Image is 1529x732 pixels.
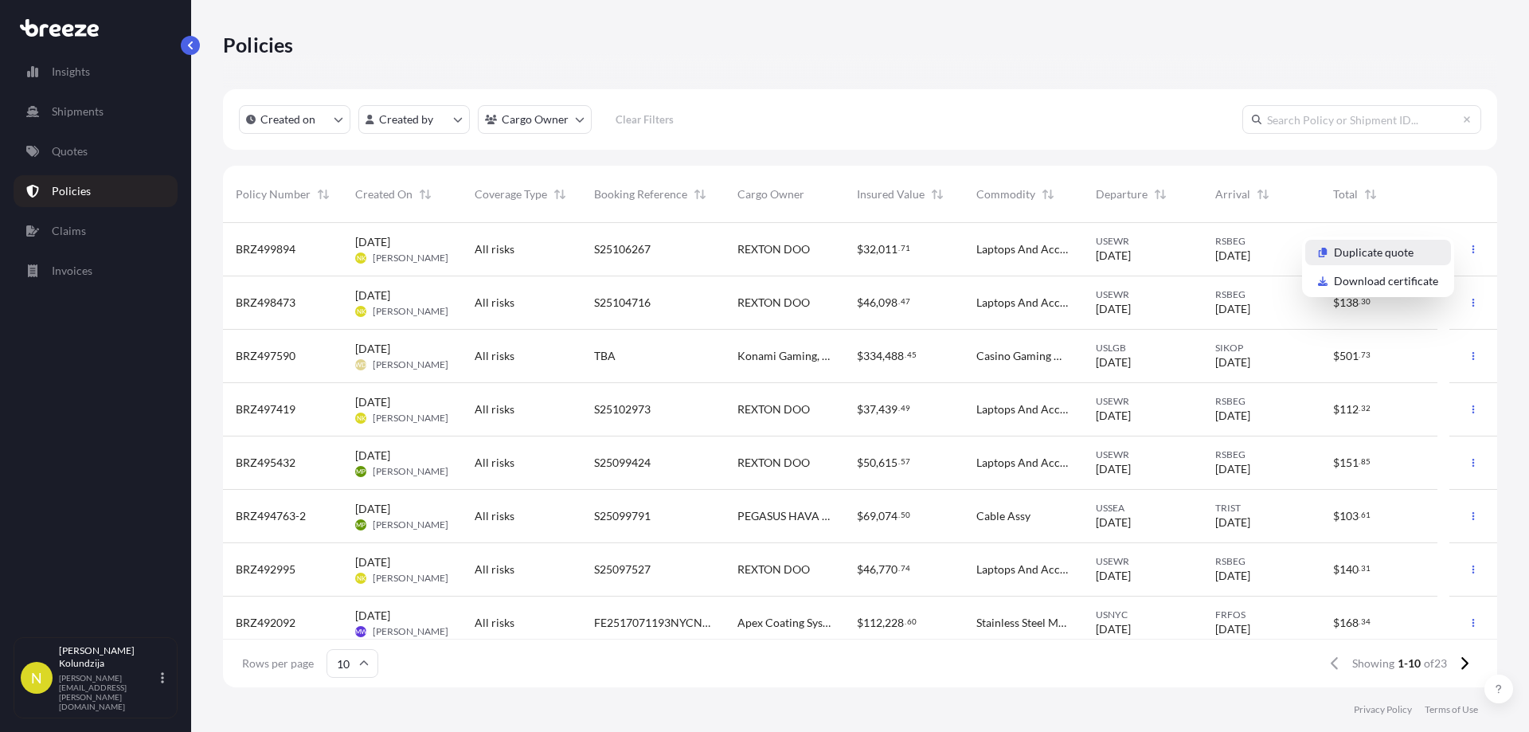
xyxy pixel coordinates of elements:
[1305,268,1451,294] a: Download certificate
[1305,240,1451,265] a: Duplicate quote
[1334,245,1414,260] p: Duplicate quote
[223,32,294,57] p: Policies
[1334,273,1438,289] p: Download certificate
[1302,237,1454,297] div: Actions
